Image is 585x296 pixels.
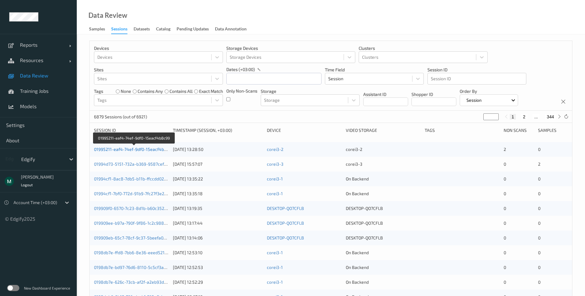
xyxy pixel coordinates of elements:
[173,279,263,285] div: [DATE] 12:52:29
[346,161,420,167] div: corei3-3
[215,26,247,34] div: Data Annotation
[94,127,169,133] div: Session ID
[94,250,177,255] a: 0198db7e-ffd8-7bb6-8e36-eeed52164419
[261,88,360,94] p: Storage
[156,26,170,34] div: Catalog
[460,88,518,94] p: Order By
[173,146,263,152] div: [DATE] 13:28:50
[173,264,263,270] div: [DATE] 12:52:53
[346,191,420,197] div: On Backend
[226,66,255,73] p: dates (+03:00)
[363,91,408,97] p: Assistant ID
[538,127,568,133] div: Samples
[173,205,263,211] div: [DATE] 13:19:35
[170,88,193,94] label: contains all
[504,250,506,255] span: 0
[177,26,209,34] div: Pending Updates
[346,250,420,256] div: On Backend
[94,265,175,270] a: 0198db7e-bd97-76d6-8110-5c5cf3ad2d61
[267,265,283,270] a: corei3-1
[173,235,263,241] div: [DATE] 13:14:06
[94,114,147,120] p: 6879 Sessions (out of 6921)
[538,265,540,270] span: 0
[532,114,540,120] button: ...
[504,176,506,181] span: 0
[121,88,131,94] label: none
[504,127,533,133] div: Non Scans
[173,161,263,167] div: [DATE] 15:57:07
[94,147,174,152] a: 01995211-eaf4-74ef-9df0-15eacf4b8c99
[267,250,283,255] a: corei3-1
[94,191,172,196] a: 01994cf1-7bf0-772d-91b9-7fc27f3e226e
[94,176,174,181] a: 01994cf1-8ac8-7db5-b11b-ffccdd02b4c5
[346,279,420,285] div: On Backend
[504,279,506,285] span: 0
[94,206,177,211] a: 019909f0-6570-7c23-8d1b-b60c352d3b04
[538,147,540,152] span: 0
[325,67,424,73] p: Time Field
[359,45,488,51] p: Clusters
[538,161,540,167] span: 2
[94,220,175,226] a: 019909ee-b97a-790f-9f86-1c2c9887914f
[504,147,506,152] span: 2
[226,45,355,51] p: Storage Devices
[521,114,527,120] button: 2
[346,220,420,226] div: DESKTOP-QO7CFLB
[94,279,176,285] a: 0198db7e-626c-73cb-af2f-a2eb93d13e5a
[538,191,540,196] span: 0
[177,25,215,34] a: Pending Updates
[156,25,177,34] a: Catalog
[464,97,484,103] p: Session
[504,206,506,211] span: 0
[538,176,540,181] span: 0
[134,25,156,34] a: Datasets
[267,279,283,285] a: corei3-1
[346,127,420,133] div: Video Storage
[267,127,341,133] div: Device
[215,25,253,34] a: Data Annotation
[504,191,506,196] span: 0
[267,176,283,181] a: corei3-1
[111,25,134,34] a: Sessions
[267,191,283,196] a: corei3-1
[504,220,506,226] span: 0
[111,26,127,34] div: Sessions
[267,161,283,167] a: corei3-3
[226,88,257,94] p: Only Non-Scans
[510,114,516,120] button: 1
[89,26,105,34] div: Samples
[427,67,526,73] p: Session ID
[138,88,163,94] label: contains any
[411,91,456,97] p: Shopper ID
[94,235,175,240] a: 019909eb-65c7-78cf-9c37-5beefa0dfb89
[504,265,506,270] span: 0
[346,235,420,241] div: DESKTOP-QO7CFLB
[538,250,540,255] span: 0
[538,235,540,240] span: 0
[173,191,263,197] div: [DATE] 13:35:18
[425,127,499,133] div: Tags
[94,88,103,94] p: Tags
[346,205,420,211] div: DESKTOP-QO7CFLB
[504,161,506,167] span: 0
[538,206,540,211] span: 0
[267,235,304,240] a: DESKTOP-QO7CFLB
[89,25,111,34] a: Samples
[134,26,150,34] div: Datasets
[504,235,506,240] span: 0
[199,88,223,94] label: exact match
[94,161,176,167] a: 01994d73-5151-732a-b369-9587cefbee53
[346,176,420,182] div: On Backend
[267,220,304,226] a: DESKTOP-QO7CFLB
[173,220,263,226] div: [DATE] 13:17:44
[538,279,540,285] span: 0
[173,176,263,182] div: [DATE] 13:35:22
[267,147,283,152] a: corei3-2
[267,206,304,211] a: DESKTOP-QO7CFLB
[88,12,127,18] div: Data Review
[173,250,263,256] div: [DATE] 12:53:10
[545,114,556,120] button: 344
[346,264,420,270] div: On Backend
[94,67,223,73] p: Sites
[94,45,223,51] p: Devices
